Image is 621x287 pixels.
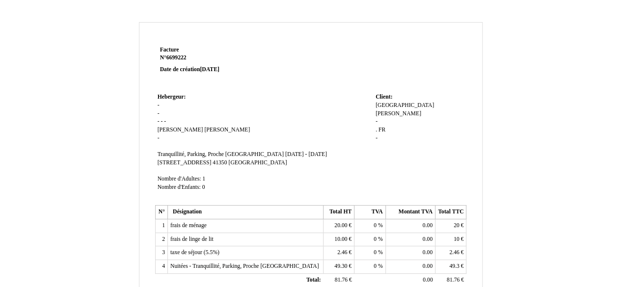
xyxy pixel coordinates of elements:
span: taxe de séjour (5.5%) [170,249,219,256]
span: 0.00 [423,249,432,256]
span: Total: [306,277,321,283]
td: % [354,219,385,233]
span: [PERSON_NAME] [376,110,421,117]
td: € [323,219,354,233]
td: € [323,246,354,260]
span: - [158,102,160,108]
strong: Date de création [160,66,219,73]
span: 10.00 [334,236,347,242]
span: 49.30 [334,263,347,269]
td: € [435,233,466,246]
span: Nombre d'Enfants: [158,184,201,190]
span: 2.46 [449,249,459,256]
span: 0.00 [423,277,432,283]
span: [PERSON_NAME] [158,127,203,133]
span: 0.00 [423,263,432,269]
td: € [435,260,466,274]
td: 3 [155,246,167,260]
span: Nuitées - Tranquillité, Parking, Proche [GEOGRAPHIC_DATA] [170,263,319,269]
span: 81.76 [447,277,459,283]
span: - [158,135,160,141]
span: [GEOGRAPHIC_DATA] [376,102,434,108]
span: Tranquillité, Parking, Proche [GEOGRAPHIC_DATA] [158,151,284,157]
button: Ouvrir le widget de chat LiveChat [8,4,37,33]
span: 49.3 [449,263,459,269]
span: Client: [376,94,392,100]
span: 6699222 [166,54,187,61]
span: [DATE] [200,66,219,73]
th: Total HT [323,206,354,219]
td: € [323,233,354,246]
span: [PERSON_NAME] [204,127,250,133]
span: 20.00 [334,222,347,229]
span: [DATE] - [DATE] [285,151,327,157]
td: 4 [155,260,167,274]
th: Total TTC [435,206,466,219]
td: 2 [155,233,167,246]
td: € [435,246,466,260]
span: 0.00 [423,236,432,242]
td: % [354,233,385,246]
span: 0 [374,249,377,256]
span: 20 [454,222,459,229]
span: 1 [202,176,205,182]
span: frais de linge de lit [170,236,214,242]
span: - [164,118,166,125]
span: 0 [202,184,205,190]
span: Facture [160,47,179,53]
td: € [323,273,354,287]
td: 1 [155,219,167,233]
span: - [158,118,160,125]
span: [STREET_ADDRESS] [158,159,212,166]
span: . [376,127,377,133]
span: 0 [374,222,377,229]
span: 2.46 [337,249,347,256]
span: 10 [454,236,459,242]
span: - [376,135,378,141]
span: 41350 [213,159,227,166]
span: 0.00 [423,222,432,229]
span: Nombre d'Adultes: [158,176,201,182]
th: N° [155,206,167,219]
span: 81.76 [335,277,348,283]
th: Désignation [167,206,323,219]
td: % [354,260,385,274]
strong: N° [160,54,277,62]
span: FR [378,127,385,133]
th: TVA [354,206,385,219]
span: - [376,118,378,125]
th: Montant TVA [385,206,435,219]
span: - [161,118,162,125]
span: 0 [374,236,377,242]
span: Hebergeur: [158,94,186,100]
td: € [435,273,466,287]
td: € [323,260,354,274]
td: % [354,246,385,260]
span: 0 [374,263,377,269]
span: frais de ménage [170,222,207,229]
span: - [158,110,160,117]
td: € [435,219,466,233]
span: [GEOGRAPHIC_DATA] [228,159,287,166]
